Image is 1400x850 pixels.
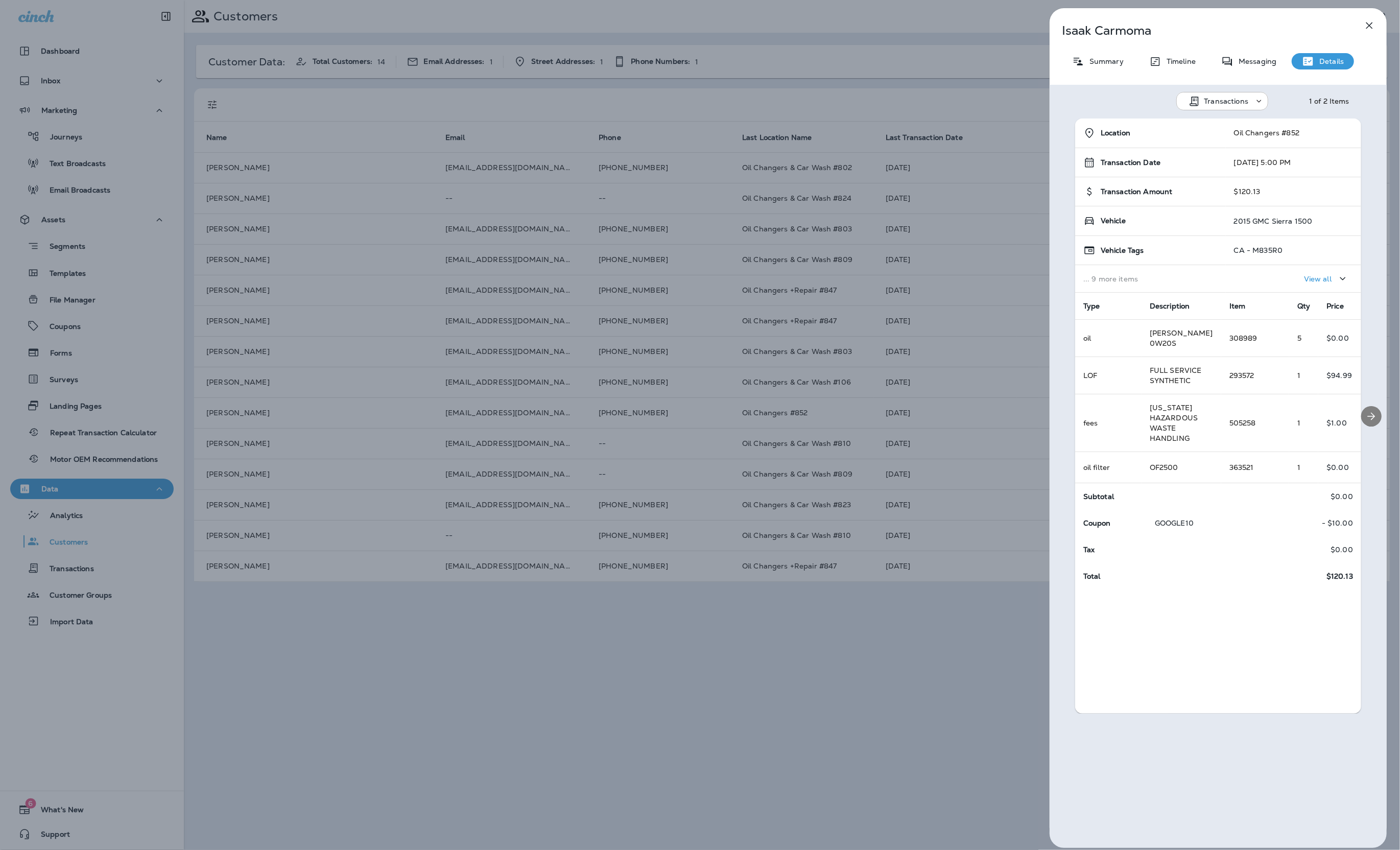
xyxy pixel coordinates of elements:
[1155,519,1210,527] p: GOOGLE10
[1297,301,1310,311] span: Qty
[1297,463,1300,472] span: 1
[1326,463,1353,471] p: $0.00
[1083,334,1091,343] span: oil
[1229,418,1256,428] span: 505258
[1300,269,1353,288] button: View all
[1083,275,1218,283] p: ... 9 more items
[1101,187,1173,196] span: Transaction Amount
[1229,463,1254,472] span: 363521
[1161,57,1196,65] p: Timeline
[1083,463,1110,472] span: oil filter
[1234,246,1283,254] p: CA - M835R0
[1233,57,1276,65] p: Messaging
[1150,301,1190,311] span: Description
[1084,57,1124,65] p: Summary
[1083,301,1100,311] span: Type
[1304,275,1332,283] p: View all
[1083,518,1111,528] span: Coupon
[1326,419,1353,427] p: $1.00
[1150,366,1202,385] span: FULL SERVICE SYNTHETIC
[1229,301,1246,311] span: Item
[1101,217,1126,225] span: Vehicle
[1297,418,1300,428] span: 1
[1229,334,1257,343] span: 308989
[1150,403,1198,443] span: [US_STATE] HAZARDOUS WASTE HANDLING
[1062,23,1341,38] p: Isaak Carmoma
[1150,463,1178,472] span: OF2500
[1101,129,1130,137] span: Location
[1309,97,1349,105] div: 1 of 2 Items
[1314,57,1344,65] p: Details
[1361,406,1382,427] button: Next
[1326,572,1353,581] span: $120.13
[1229,371,1254,380] span: 293572
[1083,371,1097,380] span: LOF
[1326,334,1353,342] p: $0.00
[1234,217,1313,225] p: 2015 GMC Sierra 1500
[1226,148,1361,177] td: [DATE] 5:00 PM
[1150,328,1213,348] span: [PERSON_NAME] 0W20S
[1101,246,1144,255] span: Vehicle Tags
[1083,418,1098,428] span: fees
[1297,334,1301,343] span: 5
[1226,177,1361,206] td: $120.13
[1297,371,1300,380] span: 1
[1204,97,1249,105] p: Transactions
[1331,546,1353,554] p: $0.00
[1083,572,1101,581] span: Total
[1331,492,1353,501] p: $0.00
[1326,371,1353,380] p: $94.99
[1326,301,1344,311] span: Price
[1322,519,1353,527] p: - $10.00
[1226,119,1361,148] td: Oil Changers #852
[1083,545,1095,554] span: Tax
[1083,492,1114,501] span: Subtotal
[1101,158,1160,167] span: Transaction Date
